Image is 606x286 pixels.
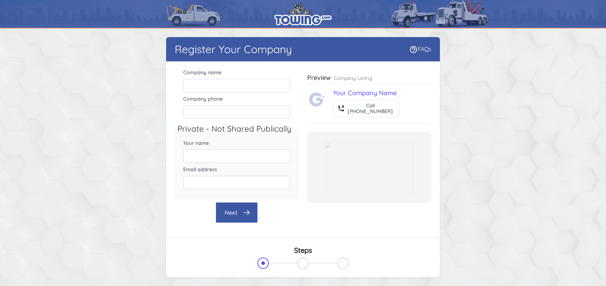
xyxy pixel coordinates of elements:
button: Call[PHONE_NUMBER] [333,99,399,117]
a: FAQs [409,45,431,52]
h1: Register Your Company [175,43,292,56]
img: logo.png [274,2,332,25]
h3: Preview [307,73,331,82]
div: Call [PHONE_NUMBER] [348,103,393,114]
legend: Private - Not Shared Publically [178,123,302,135]
img: Towing.com Logo [309,91,326,108]
label: Email address [183,166,290,173]
p: Company Listing [334,75,372,82]
label: Company name [183,69,290,76]
a: Your Company Name [333,89,397,97]
button: Next [216,202,258,223]
label: Your name [183,139,290,147]
h3: Steps [175,246,431,255]
label: Company phone [183,95,290,102]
